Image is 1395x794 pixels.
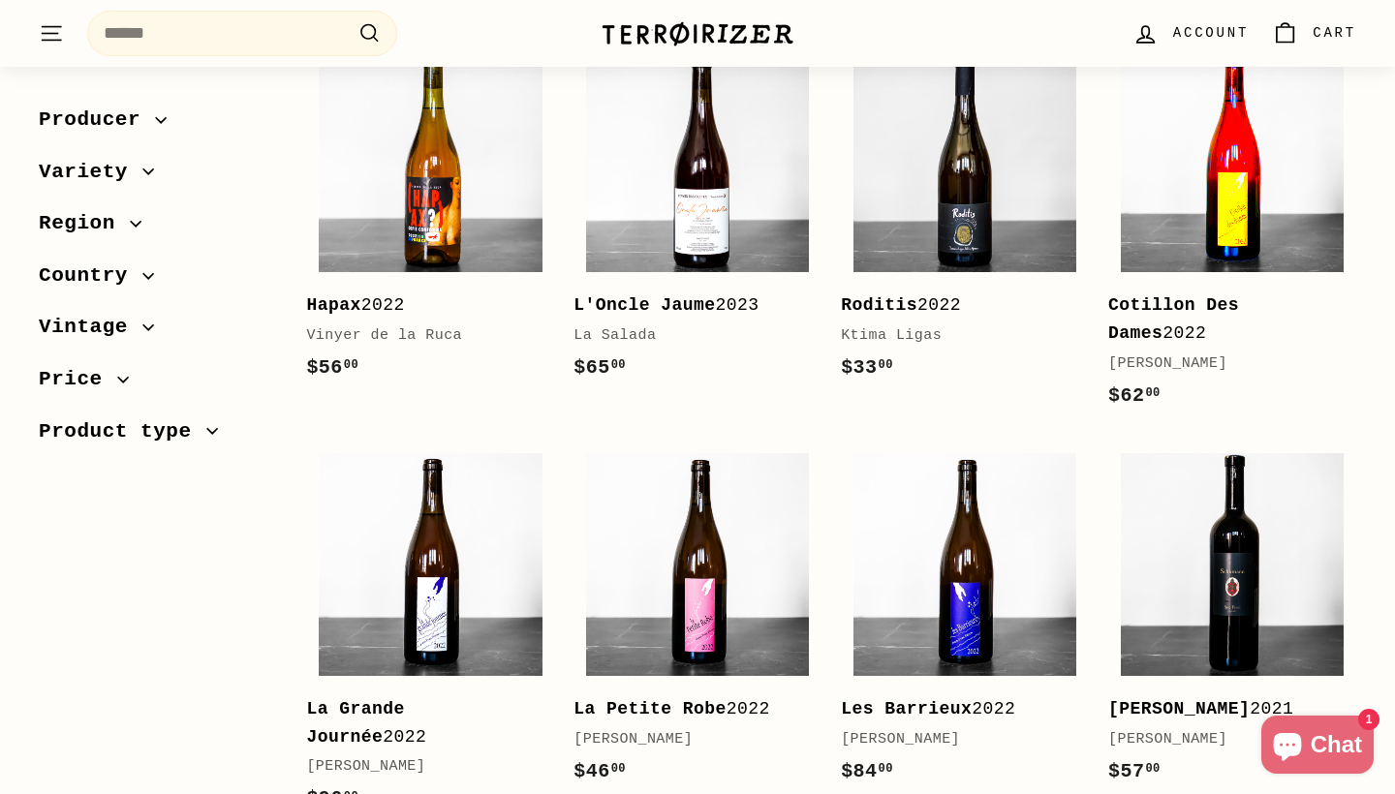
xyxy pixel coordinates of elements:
span: Cart [1313,22,1356,44]
button: Producer [39,99,275,151]
div: [PERSON_NAME] [306,755,535,779]
sup: 00 [611,762,626,776]
b: L'Oncle Jaume [573,295,715,315]
b: [PERSON_NAME] [1108,699,1250,718]
span: $84 [841,760,893,782]
b: Les Barrieux [841,699,972,718]
div: 2022 [306,291,535,320]
div: [PERSON_NAME] [573,728,802,751]
div: [PERSON_NAME] [1108,728,1337,751]
b: Roditis [841,295,917,315]
span: $62 [1108,384,1161,407]
span: $56 [306,356,358,379]
div: Ktima Ligas [841,324,1069,348]
b: Cotillon Des Dames [1108,295,1239,343]
a: Hapax2022Vinyer de la Ruca [306,37,554,403]
span: Country [39,260,142,292]
div: 2022 [1108,291,1337,348]
span: Account [1173,22,1249,44]
a: Cart [1260,5,1368,62]
span: Product type [39,415,206,448]
button: Vintage [39,306,275,358]
div: 2023 [573,291,802,320]
b: La Grande Journée [306,699,404,747]
span: Price [39,363,117,396]
a: Account [1121,5,1260,62]
a: Cotillon Des Dames2022[PERSON_NAME] [1108,37,1356,431]
div: 2022 [841,695,1069,723]
span: Variety [39,156,142,189]
span: Producer [39,104,155,137]
a: Roditis2022Ktima Ligas [841,37,1089,403]
div: 2022 [306,695,535,751]
sup: 00 [1145,386,1160,400]
sup: 00 [1145,762,1160,776]
div: 2022 [573,695,802,723]
span: $65 [573,356,626,379]
div: [PERSON_NAME] [841,728,1069,751]
sup: 00 [344,358,358,372]
div: 2022 [841,291,1069,320]
span: $33 [841,356,893,379]
sup: 00 [611,358,626,372]
div: 2021 [1108,695,1337,723]
div: La Salada [573,324,802,348]
span: $46 [573,760,626,782]
button: Price [39,358,275,411]
b: Hapax [306,295,360,315]
sup: 00 [879,358,893,372]
button: Variety [39,151,275,203]
span: Vintage [39,311,142,344]
inbox-online-store-chat: Shopify online store chat [1255,716,1379,779]
span: $57 [1108,760,1161,782]
a: L'Oncle Jaume2023La Salada [573,37,821,403]
sup: 00 [879,762,893,776]
button: Region [39,202,275,255]
button: Country [39,255,275,307]
div: [PERSON_NAME] [1108,352,1337,376]
button: Product type [39,411,275,463]
b: La Petite Robe [573,699,727,718]
div: Vinyer de la Ruca [306,324,535,348]
span: Region [39,207,130,240]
